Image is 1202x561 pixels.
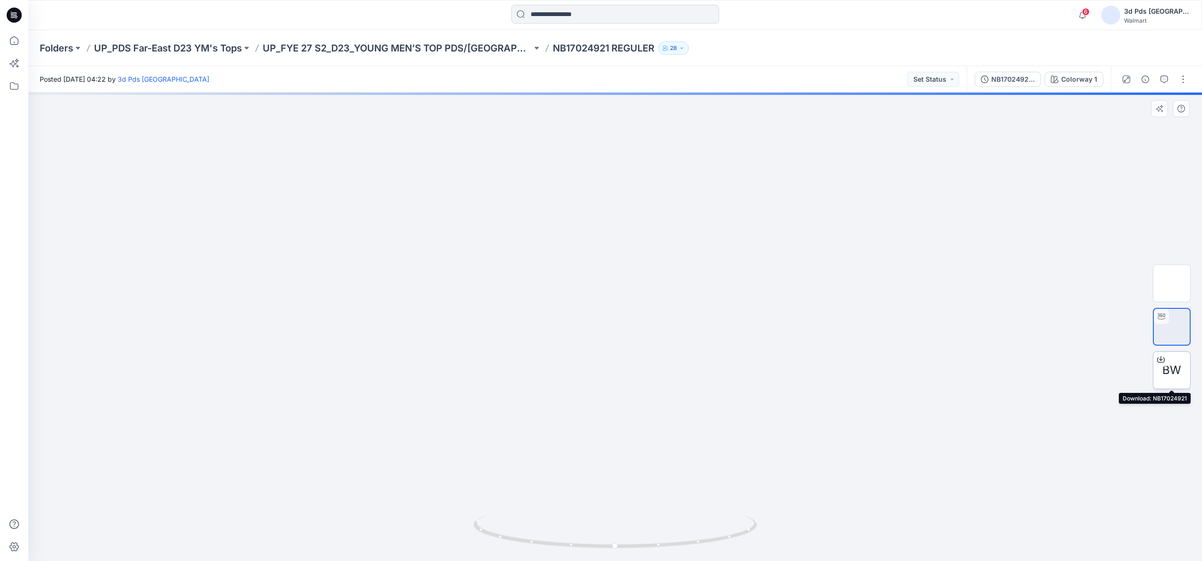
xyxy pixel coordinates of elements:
button: 28 [658,42,689,55]
p: 28 [670,43,677,53]
span: BW [1162,362,1181,379]
span: 6 [1082,8,1090,16]
a: UP_FYE 27 S2_D23_YOUNG MEN’S TOP PDS/[GEOGRAPHIC_DATA] [263,42,532,55]
p: NB17024921 REGULER [553,42,654,55]
button: Colorway 1 [1045,72,1103,87]
div: Walmart [1124,17,1190,24]
div: 3d Pds [GEOGRAPHIC_DATA] [1124,6,1190,17]
span: Posted [DATE] 04:22 by [40,74,209,84]
button: NB17024921 REGULER [975,72,1041,87]
div: NB17024921 REGULER [991,74,1035,85]
a: UP_PDS Far-East D23 YM's Tops [94,42,242,55]
a: 3d Pds [GEOGRAPHIC_DATA] [118,75,209,83]
button: Details [1138,72,1153,87]
div: Colorway 1 [1061,74,1097,85]
a: Folders [40,42,73,55]
img: avatar [1101,6,1120,25]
